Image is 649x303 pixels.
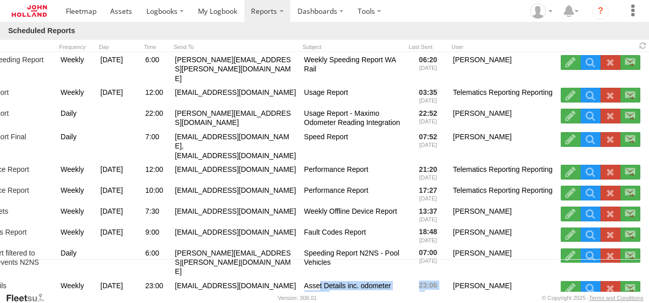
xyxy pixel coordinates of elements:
a: View Scheduled Report [581,281,601,295]
div: 22:52 [DATE] [409,107,447,129]
div: Weekly [59,54,95,84]
label: Send Now [620,88,640,102]
div: 21:20 [DATE] [409,164,447,183]
i: ? [592,3,609,19]
label: Send Now [620,228,640,242]
a: View Scheduled Report [581,109,601,123]
label: Send Now [620,186,640,200]
div: [EMAIL_ADDRESS][DOMAIN_NAME] [173,205,298,224]
img: jhg-logo.svg [12,5,47,17]
div: Weekly Offline Device Report [303,205,405,224]
div: [EMAIL_ADDRESS][DOMAIN_NAME] [173,226,298,245]
div: Speeding Report N2NS - Pool Vehicles [303,247,405,277]
div: [PERSON_NAME][EMAIL_ADDRESS][PERSON_NAME][DOMAIN_NAME] [173,54,298,84]
div: Weekly [59,280,95,301]
a: View Scheduled Report [581,55,601,69]
div: Version: 308.01 [278,295,317,301]
div: Performance Report [303,164,405,183]
div: [PERSON_NAME] [452,280,555,301]
a: Return to Dashboard [3,3,56,19]
a: View Scheduled Report [581,248,601,263]
label: Send Now [620,207,640,221]
label: Delete Scheduled Report [601,88,620,102]
div: [DATE] [99,164,140,183]
label: Delete Scheduled Report [601,281,620,295]
div: Weekly [59,205,95,224]
div: [DATE] [99,280,140,301]
span: User [452,43,548,50]
div: 7:30 [144,205,169,224]
div: [PERSON_NAME] [452,54,555,84]
div: [DATE] [99,184,140,203]
div: 23:06 [DATE] [409,280,447,301]
label: Delete Scheduled Report [601,228,620,242]
a: View Scheduled Report [581,132,601,146]
div: Weekly Speeding Report WA Rail [303,54,405,84]
div: [EMAIL_ADDRESS][DOMAIN_NAME] [173,184,298,203]
a: Terms and Conditions [589,295,643,301]
div: [EMAIL_ADDRESS][DOMAIN_NAME] [173,164,298,183]
div: 6:00 [144,54,169,84]
div: Telematics Reporting Reporting [452,164,555,183]
div: 12:00 [144,164,169,183]
div: [DATE] [99,87,140,106]
div: [EMAIL_ADDRESS][DOMAIN_NAME] [173,280,298,301]
div: Usage Report - Maximo Odometer Reading Integration [303,107,405,129]
span: Time [144,43,169,50]
div: 07:52 [DATE] [409,131,447,161]
div: [EMAIL_ADDRESS][DOMAIN_NAME] [173,87,298,106]
a: View Scheduled Report [581,165,601,179]
label: Send Now [620,132,640,146]
div: Fault Codes Report [303,226,405,245]
label: Delete Scheduled Report [601,186,620,200]
label: Send Now [620,281,640,295]
label: Delete Scheduled Report [601,132,620,146]
span: Last Sent [409,43,447,50]
div: 12:00 [144,87,169,106]
label: Delete Scheduled Report [601,207,620,221]
div: Daily [59,107,95,129]
div: [DATE] [99,226,140,245]
a: View Scheduled Report [581,88,601,102]
div: 9:00 [144,226,169,245]
span: Subject [303,43,405,50]
div: [PERSON_NAME] [452,131,555,161]
label: Edit Scheduled Report [561,207,581,221]
div: [PERSON_NAME] [452,205,555,224]
label: Send Now [620,55,640,69]
label: Send Now [620,248,640,263]
div: Usage Report [303,87,405,106]
div: [PERSON_NAME] [452,107,555,129]
div: Telematics Reporting Reporting [452,184,555,203]
label: Edit Scheduled Report [561,248,581,263]
label: Edit Scheduled Report [561,228,581,242]
div: [PERSON_NAME][EMAIL_ADDRESS][PERSON_NAME][DOMAIN_NAME] [173,247,298,277]
div: 17:27 [DATE] [409,184,447,203]
label: Edit Scheduled Report [561,186,581,200]
div: 06:20 [DATE] [409,54,447,84]
span: Frequency [59,43,95,50]
div: 13:37 [DATE] [409,205,447,224]
div: 22:00 [144,107,169,129]
a: Visit our Website [6,293,53,303]
div: 03:35 [DATE] [409,87,447,106]
label: Edit Scheduled Report [561,55,581,69]
a: View Scheduled Report [581,207,601,221]
div: Weekly [59,87,95,106]
div: Telematics Reporting Reporting [452,87,555,106]
div: Asset Details inc. odometer reading [303,280,405,301]
div: [PERSON_NAME] [452,247,555,277]
div: 10:00 [144,184,169,203]
div: © Copyright 2025 - [542,295,643,301]
h1: Scheduled Reports [8,26,75,36]
div: Weekly [59,226,95,245]
div: [DATE] [99,54,140,84]
div: Weekly [59,164,95,183]
label: Delete Scheduled Report [601,55,620,69]
label: Edit Scheduled Report [561,165,581,179]
div: [PERSON_NAME] [452,226,555,245]
div: 07:00 [DATE] [409,247,447,277]
div: 23:00 [144,280,169,301]
label: Edit Scheduled Report [561,88,581,102]
a: View Scheduled Report [581,186,601,200]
